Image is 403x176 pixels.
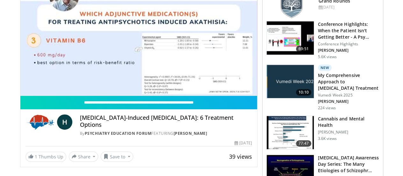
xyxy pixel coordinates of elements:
h3: [MEDICAL_DATA] Awareness Day Series: The Many Etiologies of Schizophr… [318,155,379,174]
a: Psychiatry Education Forum [85,131,151,136]
span: 10:10 [296,89,311,96]
h3: Conference Highlights: When the Patient Isn't Getting Better - A Psy… [318,21,379,40]
button: Save to [101,151,133,162]
button: Share [69,151,98,162]
a: [PERSON_NAME] [173,131,207,136]
img: 0e991599-1ace-4004-98d5-e0b39d86eda7.150x105_q85_crop-smart_upscale.jpg [267,116,314,149]
p: Conference Highlights [318,42,379,47]
div: By FEATURING [80,131,252,136]
span: 39 views [229,153,252,160]
p: New [318,65,332,71]
div: [DATE] [319,4,378,10]
img: 4362ec9e-0993-4580-bfd4-8e18d57e1d49.150x105_q85_crop-smart_upscale.jpg [267,21,314,55]
a: 69:51 Conference Highlights: When the Patient Isn't Getting Better - A Psy… Conference Highlights... [266,21,379,59]
p: 3.6K views [318,136,337,141]
p: 5.6K views [318,54,337,59]
span: 77:47 [296,140,311,147]
p: Vumedi Week 2025 [318,93,379,98]
a: H [57,114,72,130]
a: 77:47 Cannabis and Mental Health [PERSON_NAME] 3.6K views [266,116,379,149]
p: [PERSON_NAME] [318,99,379,104]
a: 10:10 New My Comprehensive Approach to [MEDICAL_DATA] Treatment Vumedi Week 2025 [PERSON_NAME] 22... [266,65,379,111]
span: 69:51 [296,46,311,52]
div: [DATE] [234,140,252,146]
p: [PERSON_NAME] [318,130,379,135]
a: 1 Thumbs Up [25,152,66,162]
h3: My Comprehensive Approach to [MEDICAL_DATA] Treatment [318,72,379,91]
h4: [MEDICAL_DATA]-Induced [MEDICAL_DATA]: 6 Treatment Options [80,114,252,128]
h3: Cannabis and Mental Health [318,116,379,128]
img: Psychiatry Education Forum [25,114,54,130]
p: [PERSON_NAME] [318,48,379,53]
span: 1 [35,154,37,160]
img: ae1082c4-cc90-4cd6-aa10-009092bfa42a.jpg.150x105_q85_crop-smart_upscale.jpg [267,65,314,98]
p: 224 views [318,105,336,111]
